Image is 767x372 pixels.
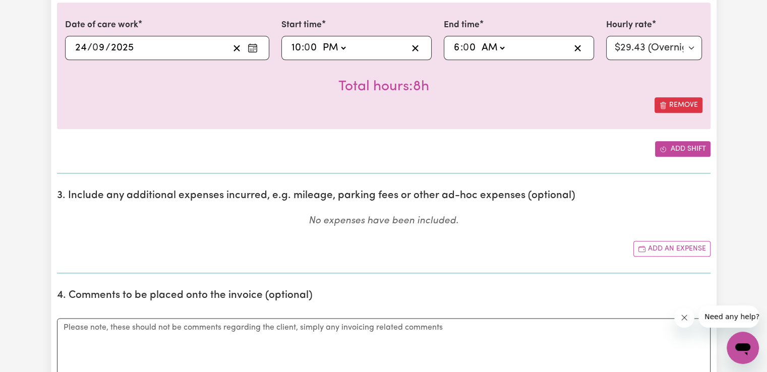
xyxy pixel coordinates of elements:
label: End time [444,19,480,32]
input: -- [305,40,318,55]
button: Add another expense [633,241,711,257]
label: Hourly rate [606,19,652,32]
span: 0 [304,43,310,53]
span: : [302,42,304,53]
h2: 3. Include any additional expenses incurred, e.g. mileage, parking fees or other ad-hoc expenses ... [57,190,711,202]
input: -- [75,40,87,55]
button: Add another shift [655,141,711,157]
span: / [87,42,92,53]
span: / [105,42,110,53]
em: No expenses have been included. [309,216,458,226]
span: Total hours worked: 8 hours [338,80,429,94]
span: Need any help? [6,7,61,15]
input: -- [93,40,105,55]
button: Clear date [229,40,245,55]
iframe: Close message [674,307,694,328]
label: Date of care work [65,19,138,32]
span: 0 [92,43,98,53]
button: Remove this shift [655,97,702,113]
input: -- [463,40,477,55]
input: -- [291,40,302,55]
iframe: Message from company [698,305,759,328]
input: ---- [110,40,134,55]
h2: 4. Comments to be placed onto the invoice (optional) [57,289,711,302]
button: Enter the date of care work [245,40,261,55]
input: -- [453,40,460,55]
label: Start time [281,19,322,32]
span: 0 [463,43,469,53]
span: : [460,42,463,53]
iframe: Button to launch messaging window [727,332,759,364]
